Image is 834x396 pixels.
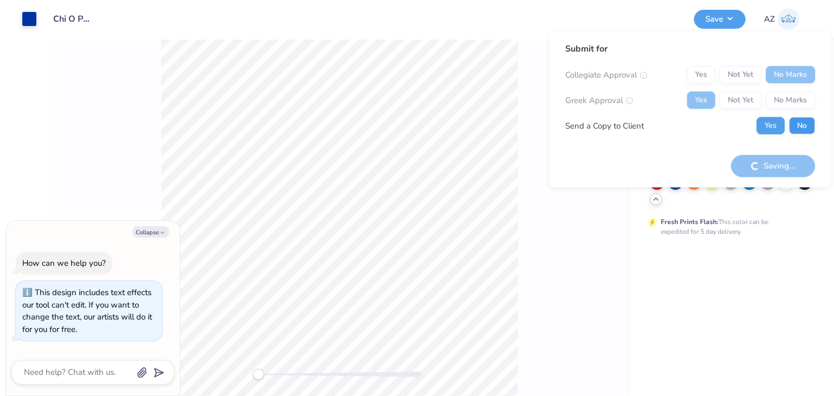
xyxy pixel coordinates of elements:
[789,117,815,135] button: No
[661,217,794,237] div: This color can be expedited for 5 day delivery.
[759,8,804,30] a: AZ
[22,287,152,335] div: This design includes text effects our tool can't edit. If you want to change the text, our artist...
[565,42,815,55] div: Submit for
[661,218,718,226] strong: Fresh Prints Flash:
[764,13,775,25] span: AZ
[253,369,264,380] div: Accessibility label
[132,226,169,238] button: Collapse
[565,119,644,132] div: Send a Copy to Client
[778,8,799,30] img: Addie Zoellner
[756,117,785,135] button: Yes
[45,8,98,30] input: Untitled Design
[22,258,106,269] div: How can we help you?
[694,10,745,29] button: Save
